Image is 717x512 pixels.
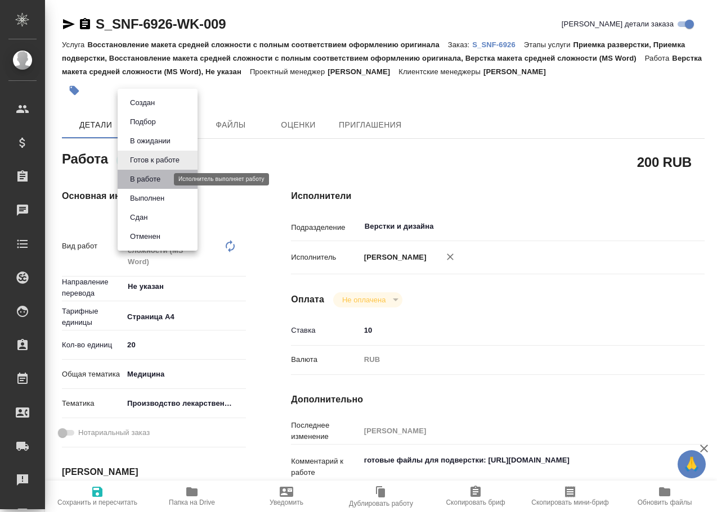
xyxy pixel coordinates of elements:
button: В работе [127,173,164,185]
button: В ожидании [127,135,174,147]
button: Подбор [127,116,159,128]
button: Готов к работе [127,154,183,166]
button: Отменен [127,230,164,243]
button: Создан [127,97,158,109]
button: Сдан [127,211,151,224]
button: Выполнен [127,192,168,205]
